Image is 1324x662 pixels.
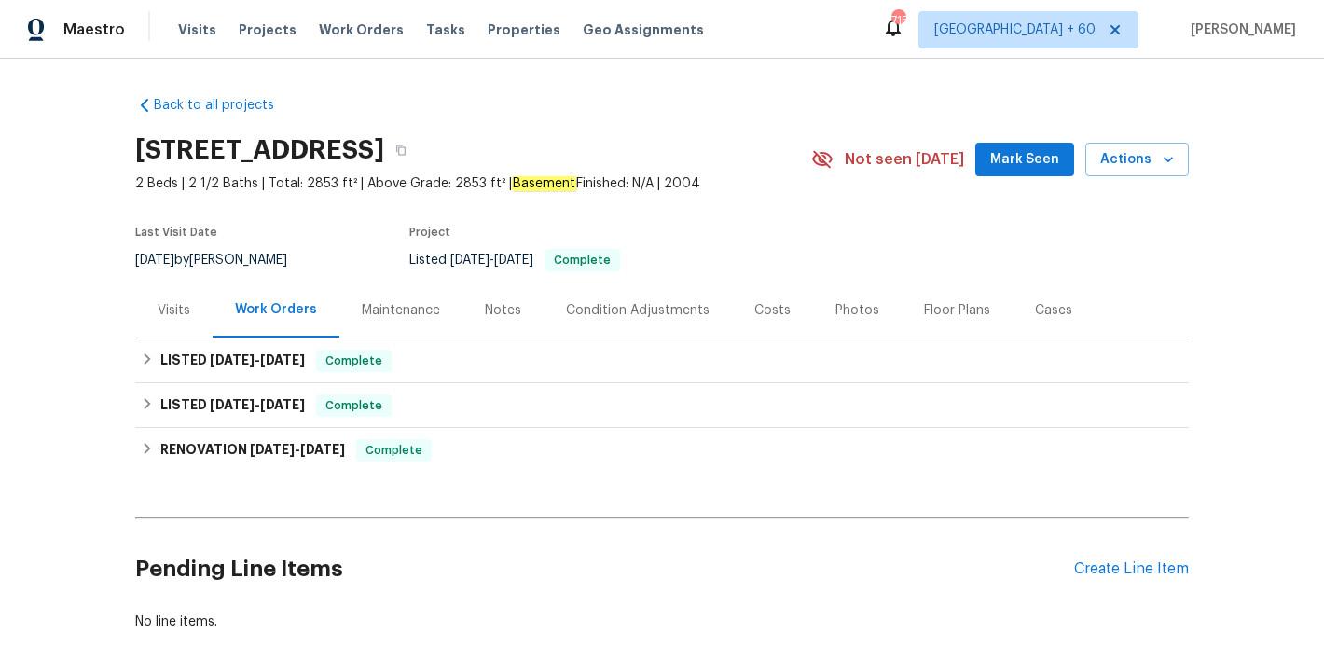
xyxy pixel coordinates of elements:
[250,443,295,456] span: [DATE]
[318,396,390,415] span: Complete
[1074,560,1189,578] div: Create Line Item
[135,338,1189,383] div: LISTED [DATE]-[DATE]Complete
[260,398,305,411] span: [DATE]
[1183,21,1296,39] span: [PERSON_NAME]
[135,428,1189,473] div: RENOVATION [DATE]-[DATE]Complete
[566,301,710,320] div: Condition Adjustments
[135,254,174,267] span: [DATE]
[319,21,404,39] span: Work Orders
[135,526,1074,613] h2: Pending Line Items
[300,443,345,456] span: [DATE]
[583,21,704,39] span: Geo Assignments
[488,21,560,39] span: Properties
[160,439,345,462] h6: RENOVATION
[494,254,533,267] span: [DATE]
[450,254,533,267] span: -
[891,11,904,30] div: 715
[210,398,255,411] span: [DATE]
[835,301,879,320] div: Photos
[512,176,576,191] em: Basement
[160,394,305,417] h6: LISTED
[409,227,450,238] span: Project
[260,353,305,366] span: [DATE]
[546,255,618,266] span: Complete
[450,254,490,267] span: [DATE]
[210,353,305,366] span: -
[210,353,255,366] span: [DATE]
[135,141,384,159] h2: [STREET_ADDRESS]
[485,301,521,320] div: Notes
[924,301,990,320] div: Floor Plans
[990,148,1059,172] span: Mark Seen
[409,254,620,267] span: Listed
[239,21,297,39] span: Projects
[158,301,190,320] div: Visits
[210,398,305,411] span: -
[250,443,345,456] span: -
[975,143,1074,177] button: Mark Seen
[754,301,791,320] div: Costs
[358,441,430,460] span: Complete
[135,227,217,238] span: Last Visit Date
[135,174,811,193] span: 2 Beds | 2 1/2 Baths | Total: 2853 ft² | Above Grade: 2853 ft² | Finished: N/A | 2004
[135,613,1189,631] div: No line items.
[235,300,317,319] div: Work Orders
[384,133,418,167] button: Copy Address
[160,350,305,372] h6: LISTED
[135,249,310,271] div: by [PERSON_NAME]
[1035,301,1072,320] div: Cases
[426,23,465,36] span: Tasks
[178,21,216,39] span: Visits
[845,150,964,169] span: Not seen [DATE]
[362,301,440,320] div: Maintenance
[1085,143,1189,177] button: Actions
[1100,148,1174,172] span: Actions
[318,352,390,370] span: Complete
[63,21,125,39] span: Maestro
[934,21,1096,39] span: [GEOGRAPHIC_DATA] + 60
[135,383,1189,428] div: LISTED [DATE]-[DATE]Complete
[135,96,314,115] a: Back to all projects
